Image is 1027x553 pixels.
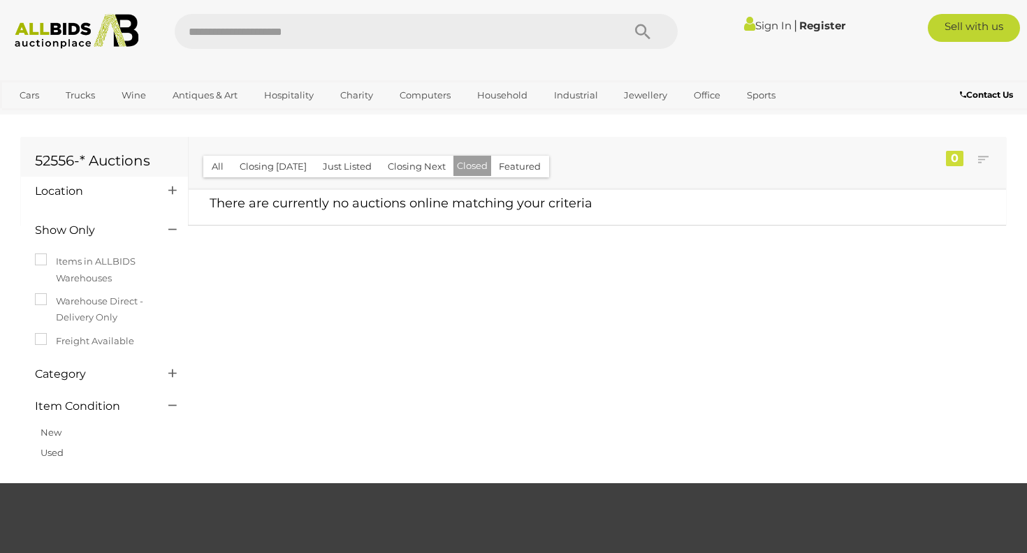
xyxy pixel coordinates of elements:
[8,14,146,49] img: Allbids.com.au
[41,427,61,438] a: New
[928,14,1020,42] a: Sell with us
[57,84,104,107] a: Trucks
[163,84,247,107] a: Antiques & Art
[960,89,1013,100] b: Contact Us
[203,156,232,177] button: All
[210,196,592,211] span: There are currently no auctions online matching your criteria
[35,253,174,286] label: Items in ALLBIDS Warehouses
[35,185,147,198] h4: Location
[10,107,128,130] a: [GEOGRAPHIC_DATA]
[738,84,785,107] a: Sports
[615,84,676,107] a: Jewellery
[453,156,491,176] button: Closed
[35,293,174,326] label: Warehouse Direct - Delivery Only
[794,17,797,33] span: |
[960,87,1017,103] a: Contact Us
[255,84,323,107] a: Hospitality
[744,19,792,32] a: Sign In
[685,84,729,107] a: Office
[231,156,315,177] button: Closing [DATE]
[35,333,134,349] label: Freight Available
[799,19,845,32] a: Register
[35,368,147,381] h4: Category
[10,84,48,107] a: Cars
[331,84,382,107] a: Charity
[112,84,155,107] a: Wine
[379,156,454,177] button: Closing Next
[314,156,380,177] button: Just Listed
[545,84,607,107] a: Industrial
[490,156,549,177] button: Featured
[35,400,147,413] h4: Item Condition
[391,84,460,107] a: Computers
[608,14,678,49] button: Search
[468,84,537,107] a: Household
[946,151,963,166] div: 0
[35,224,147,237] h4: Show Only
[35,153,174,168] h1: 52556-* Auctions
[41,447,64,458] a: Used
